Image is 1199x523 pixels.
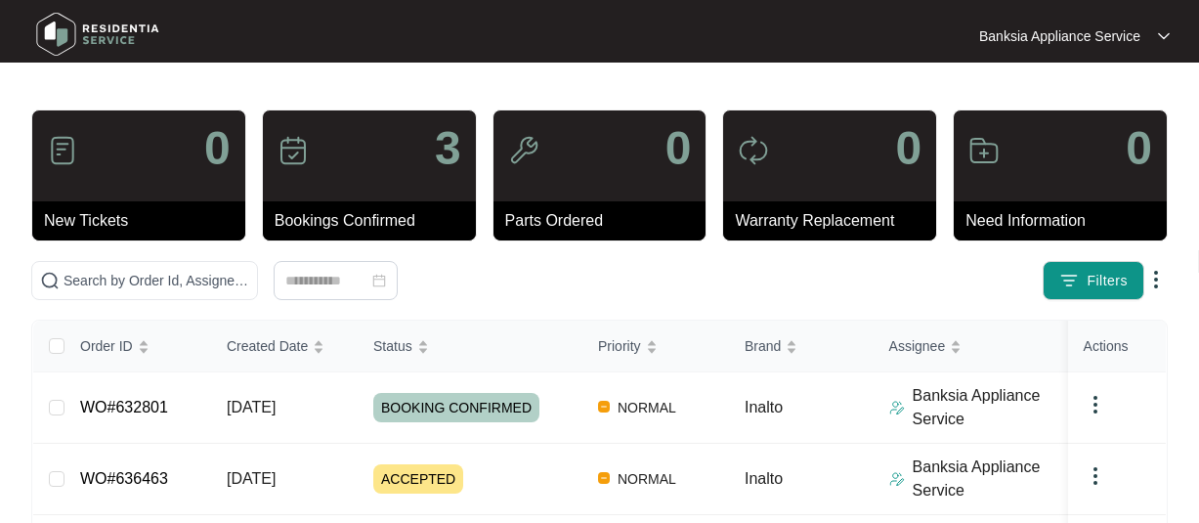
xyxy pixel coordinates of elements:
[913,456,1069,502] p: Banksia Appliance Service
[44,209,245,233] p: New Tickets
[64,321,211,372] th: Order ID
[598,472,610,484] img: Vercel Logo
[738,135,769,166] img: icon
[204,125,231,172] p: 0
[1084,464,1107,488] img: dropdown arrow
[1068,321,1166,372] th: Actions
[889,400,905,415] img: Assigner Icon
[211,321,358,372] th: Created Date
[889,471,905,487] img: Assigner Icon
[598,401,610,413] img: Vercel Logo
[275,209,476,233] p: Bookings Confirmed
[729,321,874,372] th: Brand
[505,209,707,233] p: Parts Ordered
[745,335,781,357] span: Brand
[227,335,308,357] span: Created Date
[913,384,1069,431] p: Banksia Appliance Service
[508,135,539,166] img: icon
[80,470,168,487] a: WO#636463
[47,135,78,166] img: icon
[40,271,60,290] img: search-icon
[64,270,249,291] input: Search by Order Id, Assignee Name, Customer Name, Brand and Model
[373,335,412,357] span: Status
[1126,125,1152,172] p: 0
[1084,393,1107,416] img: dropdown arrow
[610,396,684,419] span: NORMAL
[1144,268,1168,291] img: dropdown arrow
[227,399,276,415] span: [DATE]
[1043,261,1144,300] button: filter iconFilters
[1158,31,1170,41] img: dropdown arrow
[895,125,921,172] p: 0
[889,335,946,357] span: Assignee
[745,399,783,415] span: Inalto
[1087,271,1128,291] span: Filters
[80,399,168,415] a: WO#632801
[80,335,133,357] span: Order ID
[227,470,276,487] span: [DATE]
[373,393,539,422] span: BOOKING CONFIRMED
[1059,271,1079,290] img: filter icon
[735,209,936,233] p: Warranty Replacement
[965,209,1167,233] p: Need Information
[874,321,1069,372] th: Assignee
[582,321,729,372] th: Priority
[278,135,309,166] img: icon
[979,26,1140,46] p: Banksia Appliance Service
[358,321,582,372] th: Status
[373,464,463,494] span: ACCEPTED
[435,125,461,172] p: 3
[968,135,1000,166] img: icon
[610,467,684,491] span: NORMAL
[598,335,641,357] span: Priority
[29,5,166,64] img: residentia service logo
[665,125,692,172] p: 0
[745,470,783,487] span: Inalto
